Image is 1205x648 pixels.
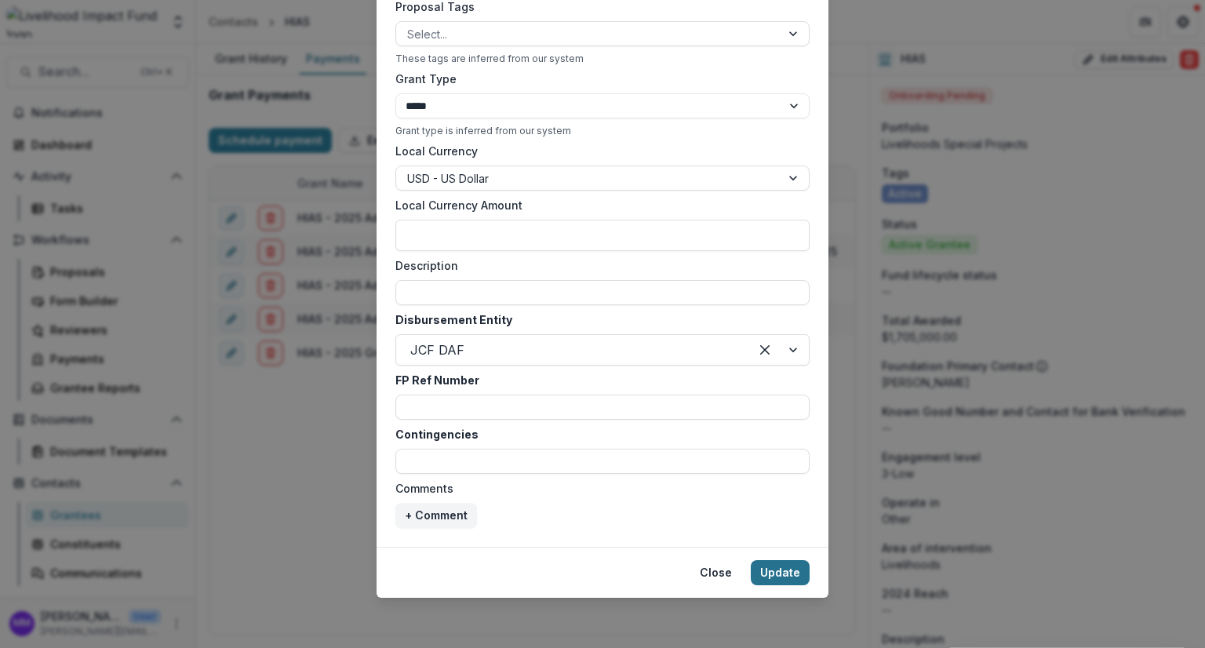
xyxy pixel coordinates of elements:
[395,71,800,87] label: Grant Type
[395,197,800,213] label: Local Currency Amount
[395,480,800,497] label: Comments
[395,372,800,388] label: FP Ref Number
[395,503,477,528] button: + Comment
[751,560,810,585] button: Update
[395,257,800,274] label: Description
[752,337,777,362] div: Clear selected options
[395,53,810,64] div: These tags are inferred from our system
[395,311,800,328] label: Disbursement Entity
[690,560,741,585] button: Close
[395,125,810,137] div: Grant type is inferred from our system
[395,143,478,159] label: Local Currency
[395,426,800,442] label: Contingencies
